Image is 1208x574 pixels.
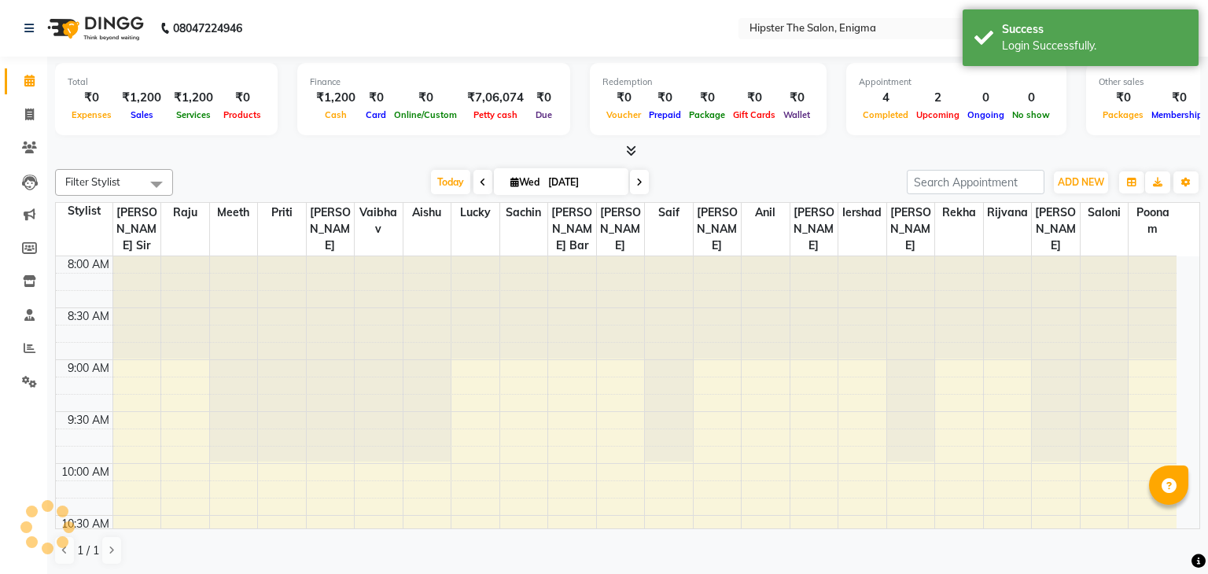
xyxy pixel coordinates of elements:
div: 9:00 AM [64,360,112,377]
div: ₹0 [779,89,814,107]
span: 1 / 1 [77,543,99,559]
div: ₹1,200 [116,89,168,107]
div: ₹0 [1099,89,1147,107]
div: 10:30 AM [58,516,112,532]
div: ₹0 [729,89,779,107]
span: Wallet [779,109,814,120]
div: Login Successfully. [1002,38,1187,54]
div: Appointment [859,75,1054,89]
span: Rekha [935,203,983,223]
span: Today [431,170,470,194]
div: ₹0 [68,89,116,107]
span: Sales [127,109,157,120]
div: ₹0 [390,89,461,107]
div: ₹0 [645,89,685,107]
span: [PERSON_NAME] [307,203,355,256]
input: Search Appointment [907,170,1044,194]
div: ₹0 [602,89,645,107]
span: Card [362,109,390,120]
span: Saloni [1081,203,1129,223]
span: [PERSON_NAME] [1032,203,1080,256]
span: Package [685,109,729,120]
span: Wed [506,176,543,188]
span: priti [258,203,306,223]
span: Lucky [451,203,499,223]
div: ₹0 [362,89,390,107]
span: Prepaid [645,109,685,120]
span: Packages [1099,109,1147,120]
div: Success [1002,21,1187,38]
div: Stylist [56,203,112,219]
span: [PERSON_NAME] [694,203,742,256]
button: ADD NEW [1054,171,1108,193]
span: anil [742,203,790,223]
div: ₹0 [530,89,558,107]
span: Aishu [403,203,451,223]
span: Online/Custom [390,109,461,120]
span: [PERSON_NAME] bar [548,203,596,256]
div: ₹0 [685,89,729,107]
span: Products [219,109,265,120]
b: 08047224946 [173,6,242,50]
span: No show [1008,109,1054,120]
img: logo [40,6,148,50]
span: [PERSON_NAME] [887,203,935,256]
span: vaibhav [355,203,403,239]
span: Raju [161,203,209,223]
input: 2025-09-03 [543,171,622,194]
div: 0 [1008,89,1054,107]
div: ₹7,06,074 [461,89,530,107]
span: rijvana [984,203,1032,223]
div: ₹1,200 [310,89,362,107]
span: ADD NEW [1058,176,1104,188]
div: 4 [859,89,912,107]
span: Gift Cards [729,109,779,120]
span: sachin [500,203,548,223]
div: 10:00 AM [58,464,112,480]
span: Ongoing [963,109,1008,120]
span: poonam [1129,203,1177,239]
span: Completed [859,109,912,120]
span: meeth [210,203,258,223]
span: Upcoming [912,109,963,120]
span: Petty cash [470,109,521,120]
div: ₹1,200 [168,89,219,107]
span: Cash [321,109,351,120]
div: ₹0 [219,89,265,107]
div: 9:30 AM [64,412,112,429]
div: 8:30 AM [64,308,112,325]
div: 2 [912,89,963,107]
div: Redemption [602,75,814,89]
div: 8:00 AM [64,256,112,273]
span: [PERSON_NAME] sir [113,203,161,256]
span: Services [172,109,215,120]
span: [PERSON_NAME] [790,203,838,256]
span: Voucher [602,109,645,120]
span: Filter Stylist [65,175,120,188]
span: [PERSON_NAME] [597,203,645,256]
span: Expenses [68,109,116,120]
div: Total [68,75,265,89]
span: iershad [838,203,886,223]
span: Due [532,109,556,120]
div: Finance [310,75,558,89]
div: 0 [963,89,1008,107]
span: saif [645,203,693,223]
